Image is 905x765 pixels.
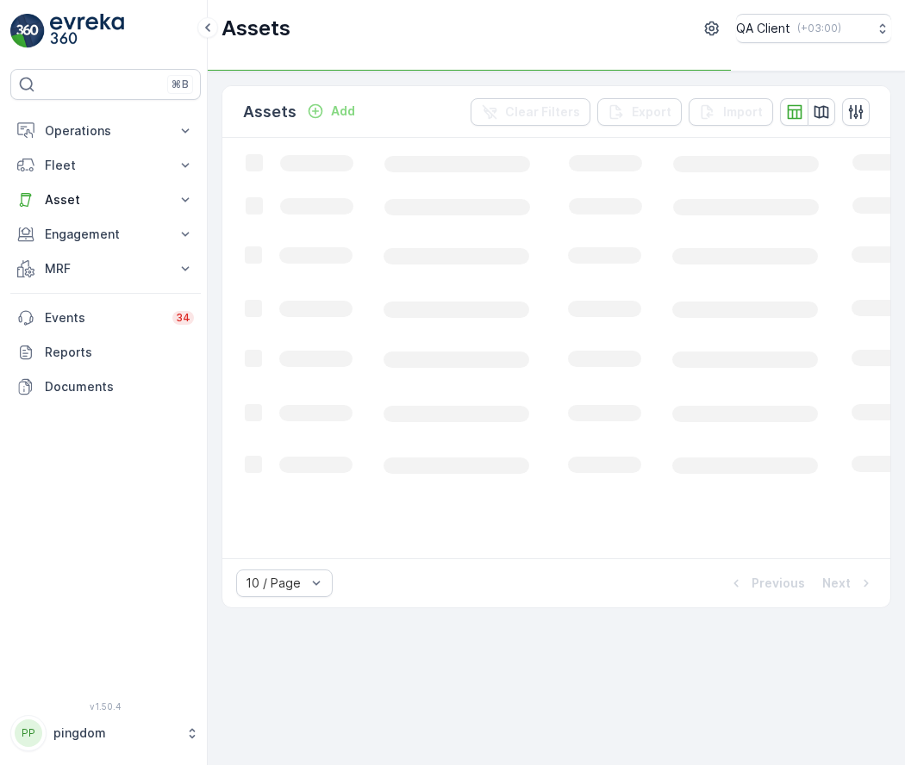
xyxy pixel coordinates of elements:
p: Operations [45,122,166,140]
p: Events [45,309,162,327]
p: MRF [45,260,166,277]
button: Export [597,98,682,126]
button: Engagement [10,217,201,252]
p: Export [632,103,671,121]
button: Add [300,101,362,121]
p: Fleet [45,157,166,174]
span: v 1.50.4 [10,701,201,712]
p: Engagement [45,226,166,243]
a: Reports [10,335,201,370]
p: Clear Filters [505,103,580,121]
button: Fleet [10,148,201,183]
p: Previous [752,575,805,592]
p: Import [723,103,763,121]
button: Operations [10,114,201,148]
button: Previous [726,573,807,594]
p: ⌘B [172,78,189,91]
p: 34 [176,311,190,325]
p: Add [331,103,355,120]
a: Events34 [10,301,201,335]
p: Asset [45,191,166,208]
button: PPpingdom [10,715,201,751]
p: QA Client [736,20,790,37]
button: Asset [10,183,201,217]
p: Assets [222,15,290,42]
img: logo_light-DOdMpM7g.png [50,14,124,48]
button: Import [689,98,773,126]
button: MRF [10,252,201,286]
p: pingdom [53,725,177,742]
p: Documents [45,378,194,395]
p: Next [822,575,851,592]
button: QA Client(+03:00) [736,14,891,43]
a: Documents [10,370,201,404]
p: ( +03:00 ) [797,22,841,35]
div: PP [15,719,42,747]
img: logo [10,14,45,48]
button: Clear Filters [471,98,590,126]
p: Assets [243,100,296,124]
p: Reports [45,344,194,361]
button: Next [821,573,877,594]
